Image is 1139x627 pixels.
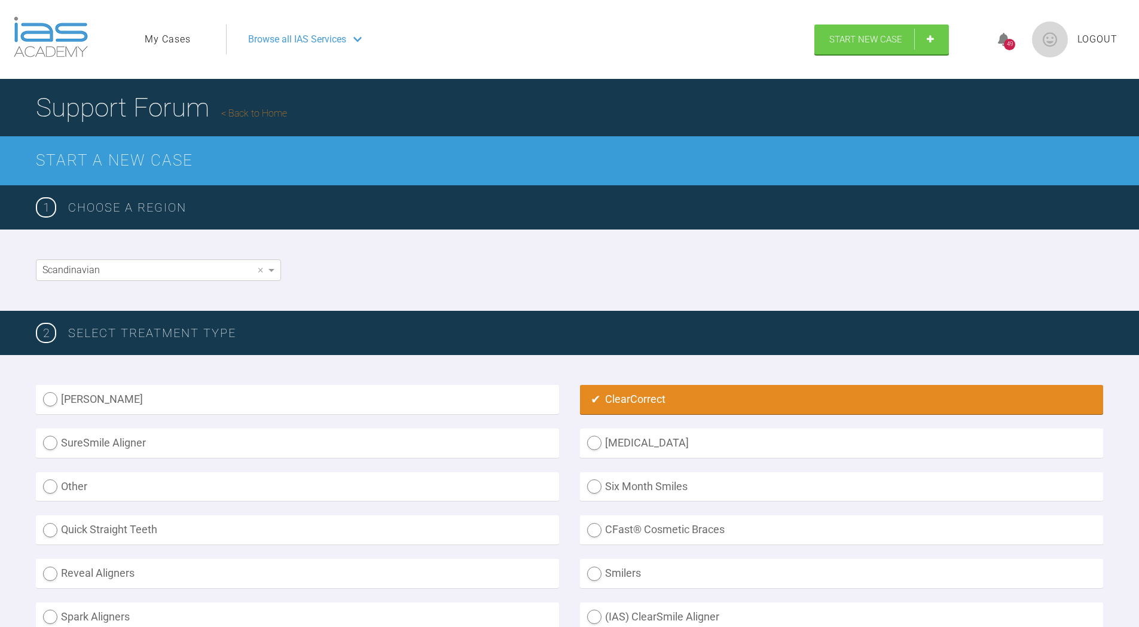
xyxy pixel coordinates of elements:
[145,32,191,47] a: My Cases
[1032,22,1068,57] img: profile.png
[1004,39,1015,50] div: 49
[829,34,902,45] span: Start New Case
[36,385,559,414] label: [PERSON_NAME]
[36,472,559,501] label: Other
[255,260,265,280] span: Clear value
[36,87,287,129] h1: Support Forum
[580,385,1103,414] label: ClearCorrect
[36,429,559,458] label: SureSmile Aligner
[580,429,1103,458] label: [MEDICAL_DATA]
[42,264,100,276] span: Scandinavian
[580,472,1103,501] label: Six Month Smiles
[248,32,346,47] span: Browse all IAS Services
[258,264,263,275] span: ×
[221,108,287,119] a: Back to Home
[36,559,559,588] label: Reveal Aligners
[580,515,1103,545] label: CFast® Cosmetic Braces
[814,25,949,54] a: Start New Case
[1077,32,1117,47] a: Logout
[68,323,1103,342] h3: SELECT TREATMENT TYPE
[36,148,1103,173] h2: Start a New Case
[580,559,1103,588] label: Smilers
[14,17,88,57] img: logo-light.3e3ef733.png
[68,198,1103,217] h3: Choose a region
[36,323,56,343] span: 2
[36,197,56,218] span: 1
[36,515,559,545] label: Quick Straight Teeth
